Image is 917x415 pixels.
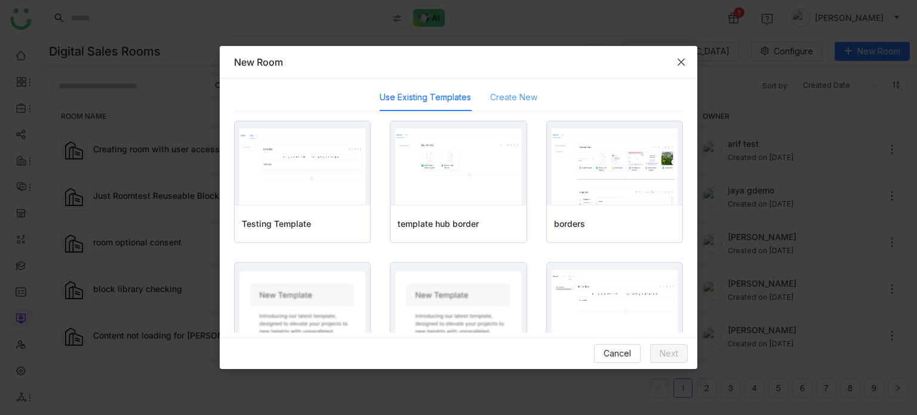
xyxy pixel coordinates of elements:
span: Cancel [604,347,631,360]
img: Play [552,128,678,205]
img: Play [239,270,365,346]
div: New Room [234,56,683,69]
div: template hub border [398,217,519,230]
button: Use Existing Templates [380,91,471,104]
button: Create New [490,91,537,104]
img: Play [395,128,521,205]
button: Cancel [594,344,641,363]
div: borders [554,217,675,230]
img: Play [395,270,521,346]
button: Close [665,46,697,78]
img: Play [552,270,678,346]
div: Testing Template [242,217,363,230]
img: Play [239,128,365,205]
button: Next [650,344,688,363]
